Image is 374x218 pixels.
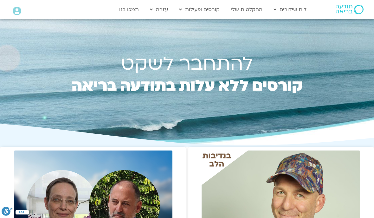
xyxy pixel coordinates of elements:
a: ההקלטות שלי [228,3,266,16]
a: עזרה [147,3,171,16]
h2: קורסים ללא עלות בתודעה בריאה [58,79,316,107]
h1: להתחבר לשקט [58,55,316,73]
a: תמכו בנו [116,3,142,16]
a: לוח שידורים [270,3,310,16]
a: קורסים ופעילות [176,3,223,16]
img: תודעה בריאה [336,5,364,14]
